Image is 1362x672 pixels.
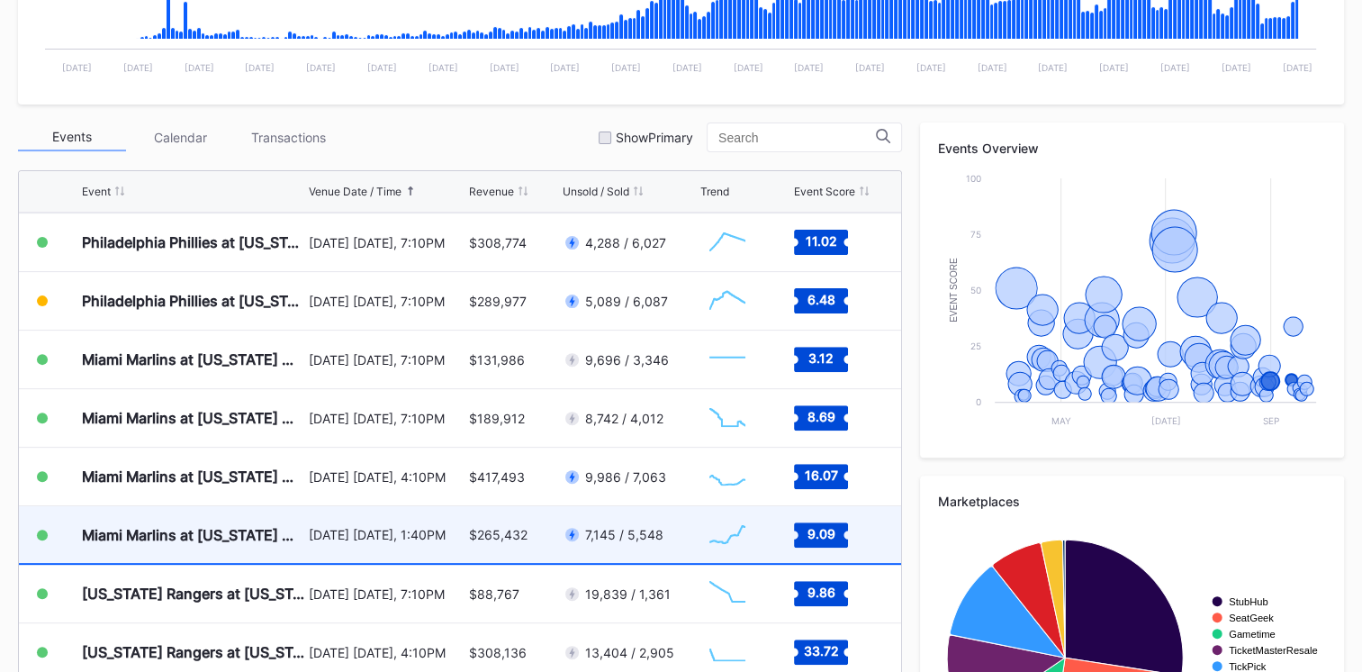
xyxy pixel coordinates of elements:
[611,62,641,73] text: [DATE]
[970,229,981,240] text: 75
[309,586,465,602] div: [DATE] [DATE], 7:10PM
[490,62,519,73] text: [DATE]
[469,294,527,309] div: $289,977
[805,468,838,483] text: 16.07
[82,585,304,603] div: [US_STATE] Rangers at [US_STATE] Mets
[469,527,528,542] div: $265,432
[82,526,304,544] div: Miami Marlins at [US_STATE] Mets
[938,494,1326,509] div: Marketplaces
[469,645,527,660] div: $308,136
[309,645,465,660] div: [DATE] [DATE], 4:10PM
[938,169,1325,440] svg: Chart title
[1229,645,1317,656] text: TicketMasterResale
[18,123,126,151] div: Events
[1099,62,1129,73] text: [DATE]
[585,469,666,485] div: 9,986 / 7,063
[700,278,754,323] svg: Chart title
[970,285,981,295] text: 50
[309,185,401,198] div: Venue Date / Time
[794,62,824,73] text: [DATE]
[1282,62,1312,73] text: [DATE]
[585,586,671,602] div: 19,839 / 1,361
[700,395,754,440] svg: Chart title
[585,294,668,309] div: 5,089 / 6,087
[1263,415,1279,426] text: Sep
[1222,62,1251,73] text: [DATE]
[367,62,397,73] text: [DATE]
[807,585,835,600] text: 9.86
[806,233,837,249] text: 11.02
[62,62,92,73] text: [DATE]
[1229,629,1276,640] text: Gametime
[82,468,304,486] div: Miami Marlins at [US_STATE] Mets ([PERSON_NAME] Giveaway)
[585,411,663,426] div: 8,742 / 4,012
[1051,415,1071,426] text: May
[616,130,693,145] div: Show Primary
[700,337,754,382] svg: Chart title
[82,185,111,198] div: Event
[718,131,876,145] input: Search
[700,454,754,499] svg: Chart title
[976,396,981,407] text: 0
[1160,62,1190,73] text: [DATE]
[82,292,304,310] div: Philadelphia Phillies at [US_STATE] Mets
[1038,62,1068,73] text: [DATE]
[585,235,666,250] div: 4,288 / 6,027
[916,62,946,73] text: [DATE]
[807,292,835,307] text: 6.48
[585,527,663,542] div: 7,145 / 5,548
[807,525,835,540] text: 9.09
[306,62,336,73] text: [DATE]
[82,409,304,427] div: Miami Marlins at [US_STATE] Mets (Fireworks Night)
[82,643,304,661] div: [US_STATE] Rangers at [US_STATE] Mets (Mets Alumni Classic/Mrs. Met Taxicab [GEOGRAPHIC_DATA] Giv...
[672,62,702,73] text: [DATE]
[469,411,525,426] div: $189,912
[309,469,465,485] div: [DATE] [DATE], 4:10PM
[1229,661,1267,672] text: TickPick
[309,235,465,250] div: [DATE] [DATE], 7:10PM
[469,586,519,602] div: $88,767
[234,123,342,151] div: Transactions
[550,62,580,73] text: [DATE]
[855,62,885,73] text: [DATE]
[126,123,234,151] div: Calendar
[794,185,855,198] div: Event Score
[82,233,304,251] div: Philadelphia Phillies at [US_STATE] Mets (SNY Players Pins Featuring [PERSON_NAME], [PERSON_NAME]...
[733,62,762,73] text: [DATE]
[700,185,729,198] div: Trend
[1150,415,1180,426] text: [DATE]
[700,513,754,558] svg: Chart title
[245,62,275,73] text: [DATE]
[309,352,465,368] div: [DATE] [DATE], 7:10PM
[469,469,525,485] div: $417,493
[428,62,458,73] text: [DATE]
[804,643,839,658] text: 33.72
[700,571,754,616] svg: Chart title
[469,352,525,368] div: $131,986
[585,352,669,368] div: 9,696 / 3,346
[700,220,754,265] svg: Chart title
[807,409,835,424] text: 8.69
[469,235,527,250] div: $308,774
[1229,596,1268,607] text: StubHub
[1229,613,1274,623] text: SeatGeek
[309,411,465,426] div: [DATE] [DATE], 7:10PM
[309,527,465,542] div: [DATE] [DATE], 1:40PM
[82,350,304,368] div: Miami Marlins at [US_STATE] Mets
[949,258,959,322] text: Event Score
[123,62,153,73] text: [DATE]
[185,62,214,73] text: [DATE]
[585,645,674,660] div: 13,404 / 2,905
[563,185,629,198] div: Unsold / Sold
[938,141,1326,156] div: Events Overview
[978,62,1007,73] text: [DATE]
[970,341,981,351] text: 25
[808,350,834,366] text: 3.12
[469,185,514,198] div: Revenue
[309,294,465,309] div: [DATE] [DATE], 7:10PM
[966,173,981,184] text: 100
